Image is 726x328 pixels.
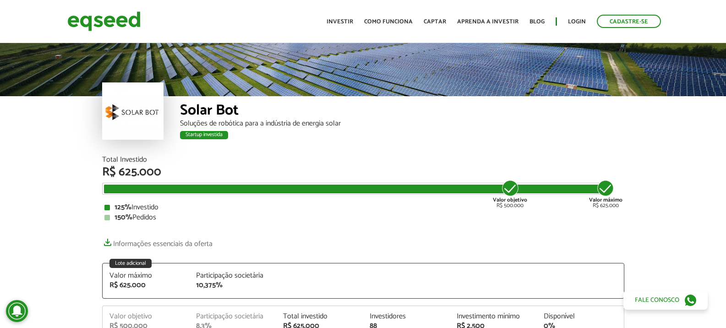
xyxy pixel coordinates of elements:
div: Solar Bot [180,103,624,120]
a: Como funciona [364,19,413,25]
strong: Valor máximo [589,196,622,204]
div: R$ 625.000 [102,166,624,178]
div: Startup investida [180,131,228,139]
div: Pedidos [104,214,622,221]
div: Disponível [544,313,617,320]
div: 10,375% [196,282,269,289]
div: Investido [104,204,622,211]
a: Investir [327,19,353,25]
div: Valor máximo [109,272,183,279]
strong: Valor objetivo [493,196,527,204]
strong: 150% [115,211,132,224]
div: Investimento mínimo [457,313,530,320]
div: Total Investido [102,156,624,164]
a: Blog [529,19,545,25]
div: R$ 500.000 [493,179,527,208]
a: Cadastre-se [597,15,661,28]
div: Valor objetivo [109,313,183,320]
a: Captar [424,19,446,25]
div: Investidores [370,313,443,320]
div: R$ 625.000 [589,179,622,208]
a: Aprenda a investir [457,19,519,25]
a: Login [568,19,586,25]
a: Fale conosco [623,290,708,310]
div: Participação societária [196,272,269,279]
div: Participação societária [196,313,269,320]
div: Lote adicional [109,259,152,268]
div: R$ 625.000 [109,282,183,289]
div: Total investido [283,313,356,320]
a: Informações essenciais da oferta [102,235,213,248]
img: EqSeed [67,9,141,33]
strong: 125% [115,201,131,213]
div: Soluções de robótica para a indústria de energia solar [180,120,624,127]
